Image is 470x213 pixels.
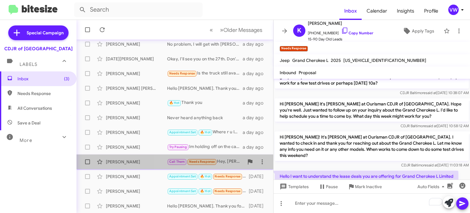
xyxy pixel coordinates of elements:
[426,90,436,95] span: said at
[64,76,69,82] span: (3)
[308,20,373,27] span: [PERSON_NAME]
[275,131,469,161] p: Hi [PERSON_NAME]! It's [PERSON_NAME] at Ourisman CDJR of [GEOGRAPHIC_DATA]. I wanted to check in ...
[106,70,167,77] div: [PERSON_NAME]
[200,174,211,178] span: 🔥 Hot
[243,70,268,77] div: a day ago
[216,24,266,36] button: Next
[106,85,167,91] div: [PERSON_NAME] [PERSON_NAME]
[412,25,434,36] span: Apply Tags
[200,130,211,134] span: 🔥 Hot
[274,193,470,213] div: To enrich screen reader interactions, please activate Accessibility in Grammarly extension settings
[214,189,241,193] span: Needs Response
[326,181,338,192] span: Pause
[74,2,203,17] input: Search
[223,27,262,33] span: Older Messages
[292,58,328,63] span: Grand Cherokee L
[167,85,243,91] div: Hello [PERSON_NAME]. Thank you for your inquiry. Are you available to stop by either [DATE] or [D...
[167,203,249,209] div: Hello [PERSON_NAME]. Thank you for your inquiry. Are you available to stop by either [DATE] or [D...
[274,181,314,192] button: Templates
[249,173,268,180] div: [DATE]
[169,145,187,149] span: Try Pausing
[243,41,268,47] div: a day ago
[392,2,419,20] a: Insights
[299,70,316,75] span: Proposal
[17,90,69,97] span: Needs Response
[169,160,185,164] span: Call Them
[106,188,167,194] div: [PERSON_NAME]
[169,189,196,193] span: Appointment Set
[17,120,40,126] span: Save a Deal
[106,115,167,121] div: [PERSON_NAME]
[412,181,452,192] button: Auto Fields
[206,24,266,36] nav: Page navigation example
[106,41,167,47] div: [PERSON_NAME]
[443,5,463,15] button: vw
[249,203,268,209] div: [DATE]
[106,173,167,180] div: [PERSON_NAME]
[243,100,268,106] div: a day ago
[167,56,243,62] div: Okay, I'll see you on the 27th. Don't forget when you get here to ask for a doctor V the vehicle ...
[210,26,213,34] span: «
[249,188,268,194] div: [DATE]
[167,115,243,121] div: Never heard anything back
[169,174,196,178] span: Appointment Set
[280,70,296,75] span: Inbound
[419,2,443,20] a: Profile
[280,58,290,63] span: Jeep
[426,124,437,128] span: said at
[448,5,459,15] div: vw
[167,188,249,195] div: Hi Verando, Everything's been great except for a small issue I detected with the car's air condit...
[401,124,469,128] span: CDJR Baltimore [DATE] 10:58:12 AM
[167,70,243,77] div: Is the truck still available
[243,85,268,91] div: a day ago
[331,58,341,63] span: 2025
[308,27,373,36] span: [PHONE_NUMBER]
[27,30,64,36] span: Special Campaign
[400,90,469,95] span: CDJR Baltimore [DATE] 10:38:07 AM
[417,181,447,192] span: Auto Fields
[167,41,243,47] div: No problem, I will get with [PERSON_NAME] to find out what's going on.
[401,163,469,167] span: CDJR Baltimore [DATE] 11:03:18 AM
[206,24,217,36] button: Previous
[167,173,249,180] div: Yes
[189,160,215,164] span: Needs Response
[214,174,241,178] span: Needs Response
[17,76,69,82] span: Inbox
[167,99,243,106] div: Thank you
[280,46,308,51] small: Needs Response
[297,26,301,36] span: K
[20,138,32,143] span: More
[169,101,180,105] span: 🔥 Hot
[355,181,382,192] span: Mark Inactive
[167,129,243,136] div: Where r u located
[343,58,426,63] span: [US_VEHICLE_IDENTIFICATION_NUMBER]
[396,25,441,36] button: Apply Tags
[169,130,196,134] span: Appointment Set
[243,144,268,150] div: a day ago
[243,56,268,62] div: a day ago
[17,105,52,111] span: All Conversations
[106,203,167,209] div: [PERSON_NAME]
[275,171,458,182] p: Hello I want to understand the lease deals you are offering for Grand Cherokee L Limited
[106,129,167,135] div: [PERSON_NAME]
[427,163,438,167] span: said at
[362,2,392,20] a: Calendar
[4,46,73,52] div: CDJR of [GEOGRAPHIC_DATA]
[167,143,243,150] div: Im holding off on the car for now, i will let you know. Thanks
[106,159,167,165] div: [PERSON_NAME]
[20,62,37,67] span: Labels
[308,36,373,42] span: 15-90 Day Old Leads
[339,2,362,20] a: Inbox
[314,181,343,192] button: Pause
[243,115,268,121] div: a day ago
[275,98,469,122] p: Hi [PERSON_NAME] it's [PERSON_NAME] at Ourisman CDJR of [GEOGRAPHIC_DATA]. Hope you're well. Just...
[169,71,195,75] span: Needs Response
[341,31,373,35] a: Copy Number
[200,189,211,193] span: 🔥 Hot
[243,129,268,135] div: a day ago
[106,144,167,150] div: [PERSON_NAME]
